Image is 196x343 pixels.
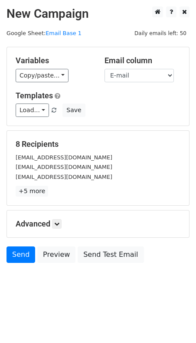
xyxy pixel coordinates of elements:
[16,69,69,82] a: Copy/paste...
[16,91,53,100] a: Templates
[16,164,112,170] small: [EMAIL_ADDRESS][DOMAIN_NAME]
[16,154,112,161] small: [EMAIL_ADDRESS][DOMAIN_NAME]
[131,30,189,36] a: Daily emails left: 50
[78,246,144,263] a: Send Test Email
[131,29,189,38] span: Daily emails left: 50
[46,30,82,36] a: Email Base 1
[16,174,112,180] small: [EMAIL_ADDRESS][DOMAIN_NAME]
[16,219,180,229] h5: Advanced
[16,104,49,117] a: Load...
[7,6,189,21] h2: New Campaign
[105,56,180,65] h5: Email column
[16,186,48,197] a: +5 more
[37,246,75,263] a: Preview
[7,30,82,36] small: Google Sheet:
[16,56,91,65] h5: Variables
[153,301,196,343] iframe: Chat Widget
[7,246,35,263] a: Send
[62,104,85,117] button: Save
[16,139,180,149] h5: 8 Recipients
